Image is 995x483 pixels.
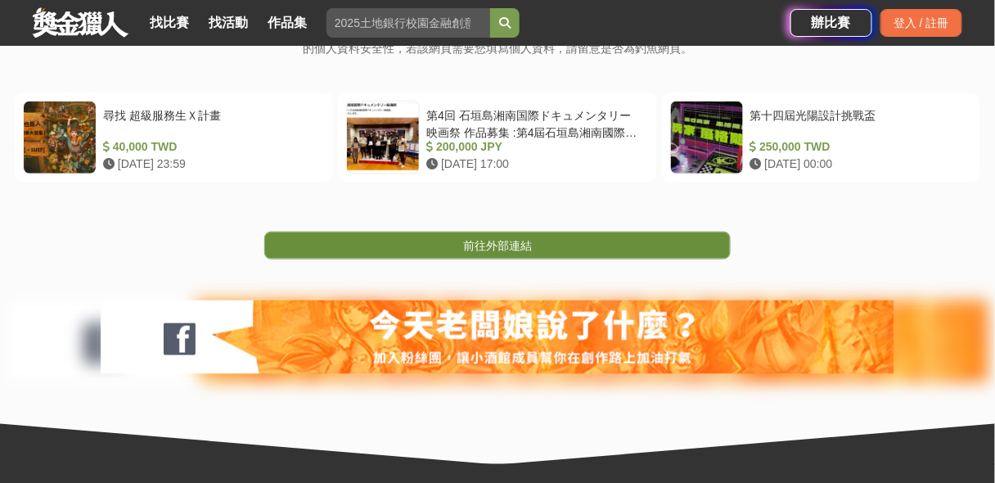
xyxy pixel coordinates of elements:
[15,93,333,183] a: 尋找 超級服務生Ｘ計畫 40,000 TWD [DATE] 23:59
[426,156,642,173] div: [DATE] 17:00
[750,138,966,156] div: 250,000 TWD
[264,232,731,260] a: 前往外部連結
[103,156,318,173] div: [DATE] 23:59
[338,93,656,183] a: 第4回 石垣島湘南国際ドキュメンタリー映画祭 作品募集 :第4屆石垣島湘南國際紀錄片電影節作品徵集 200,000 JPY [DATE] 17:00
[326,8,490,38] input: 2025土地銀行校園金融創意挑戰賽：從你出發 開啟智慧金融新頁
[750,107,966,138] div: 第十四屆光陽設計挑戰盃
[143,11,196,34] a: 找比賽
[261,11,313,34] a: 作品集
[750,156,966,173] div: [DATE] 00:00
[426,138,642,156] div: 200,000 JPY
[880,9,962,37] div: 登入 / 註冊
[103,138,318,156] div: 40,000 TWD
[101,300,894,374] img: 127fc932-0e2d-47dc-a7d9-3a4a18f96856.jpg
[202,11,254,34] a: 找活動
[662,93,980,183] a: 第十四屆光陽設計挑戰盃 250,000 TWD [DATE] 00:00
[463,239,532,252] span: 前往外部連結
[103,107,318,138] div: 尋找 超級服務生Ｘ計畫
[426,107,642,138] div: 第4回 石垣島湘南国際ドキュメンタリー映画祭 作品募集 :第4屆石垣島湘南國際紀錄片電影節作品徵集
[263,21,733,74] p: 提醒您，您即將連結至獎金獵人以外的網頁。此網頁可能隱藏木馬病毒程式；同時，為確保您的個人資料安全性，若該網頁需要您填寫個人資料，請留意是否為釣魚網頁。
[790,9,872,37] a: 辦比賽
